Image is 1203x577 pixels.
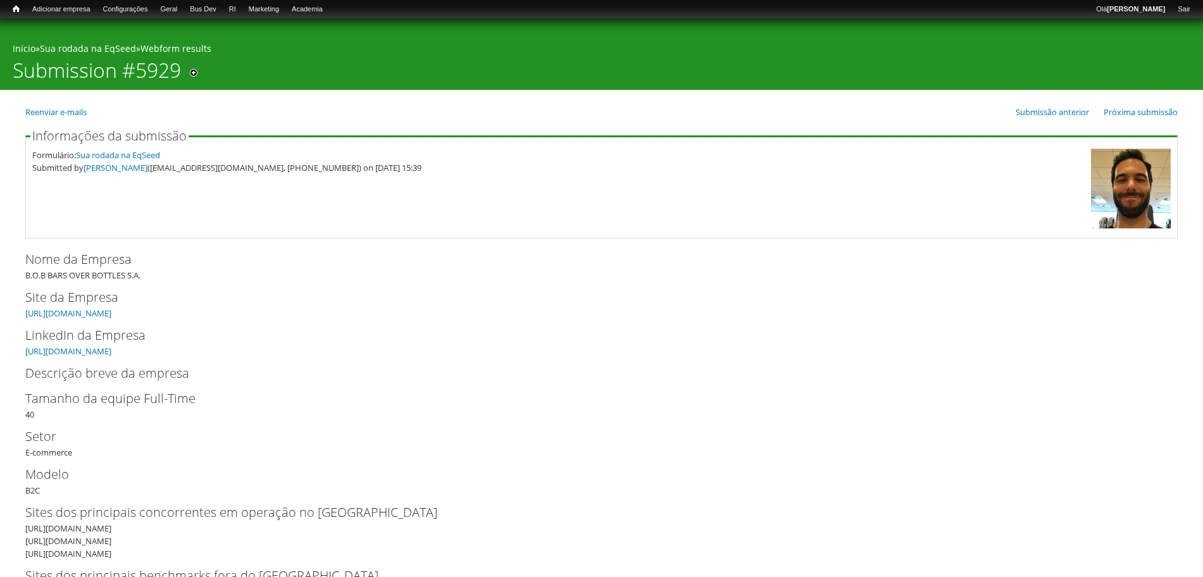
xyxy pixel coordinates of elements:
[25,250,1157,269] label: Nome da Empresa
[25,106,87,118] a: Reenviar e-mails
[25,427,1157,446] label: Setor
[32,149,1085,161] div: Formulário:
[140,42,211,54] a: Webform results
[76,149,160,161] a: Sua rodada na EqSeed
[25,250,1178,282] div: B.O.B BARS OVER BOTTLES S.A.
[25,427,1178,459] div: E-commerce
[26,3,97,16] a: Adicionar empresa
[1091,149,1171,228] img: Foto de Victor Lichtenberg
[25,307,111,319] a: [URL][DOMAIN_NAME]
[25,389,1178,421] div: 40
[1090,3,1171,16] a: Olá[PERSON_NAME]
[25,326,1157,345] label: LinkedIn da Empresa
[1091,220,1171,231] a: Ver perfil do usuário.
[97,3,154,16] a: Configurações
[13,58,181,90] h1: Submission #5929
[1107,5,1165,13] strong: [PERSON_NAME]
[25,345,111,357] a: [URL][DOMAIN_NAME]
[25,288,1157,307] label: Site da Empresa
[285,3,329,16] a: Academia
[84,162,147,173] a: [PERSON_NAME]
[25,522,1169,560] div: [URL][DOMAIN_NAME] [URL][DOMAIN_NAME] [URL][DOMAIN_NAME]
[154,3,184,16] a: Geral
[1171,3,1197,16] a: Sair
[25,465,1157,484] label: Modelo
[184,3,223,16] a: Bus Dev
[1016,106,1089,118] a: Submissão anterior
[25,389,1157,408] label: Tamanho da equipe Full-Time
[13,4,20,13] span: Início
[25,503,1157,522] label: Sites dos principais concorrentes em operação no [GEOGRAPHIC_DATA]
[13,42,35,54] a: Início
[40,42,136,54] a: Sua rodada na EqSeed
[6,3,26,15] a: Início
[1104,106,1178,118] a: Próxima submissão
[13,42,1190,58] div: » »
[32,161,1085,174] div: Submitted by ([EMAIL_ADDRESS][DOMAIN_NAME], [PHONE_NUMBER]) on [DATE] 15:39
[25,364,1157,383] label: Descrição breve da empresa
[30,130,189,142] legend: Informações da submissão
[242,3,285,16] a: Marketing
[25,465,1178,497] div: B2C
[223,3,242,16] a: RI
